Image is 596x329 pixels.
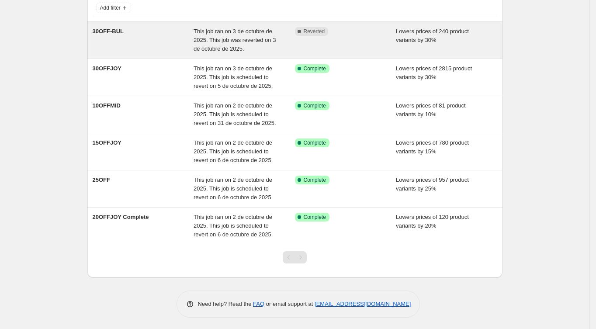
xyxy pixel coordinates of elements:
span: 15OFFJOY [93,139,121,146]
a: FAQ [253,301,264,307]
span: Complete [304,102,326,109]
a: [EMAIL_ADDRESS][DOMAIN_NAME] [315,301,411,307]
nav: Pagination [283,251,307,263]
span: Add filter [100,4,121,11]
span: Reverted [304,28,325,35]
span: Complete [304,214,326,221]
span: Lowers prices of 780 product variants by 15% [396,139,469,155]
span: Need help? Read the [198,301,253,307]
span: This job ran on 3 de octubre de 2025. This job was reverted on 3 de octubre de 2025. [194,28,276,52]
span: Lowers prices of 240 product variants by 30% [396,28,469,43]
span: 25OFF [93,177,110,183]
span: 30OFF-BUL [93,28,124,35]
span: Complete [304,177,326,184]
span: Lowers prices of 2815 product variants by 30% [396,65,472,80]
span: This job ran on 2 de octubre de 2025. This job is scheduled to revert on 6 de octubre de 2025. [194,214,273,238]
button: Add filter [96,3,131,13]
span: Lowers prices of 120 product variants by 20% [396,214,469,229]
span: Lowers prices of 81 product variants by 10% [396,102,466,118]
span: This job ran on 3 de octubre de 2025. This job is scheduled to revert on 5 de octubre de 2025. [194,65,273,89]
span: This job ran on 2 de octubre de 2025. This job is scheduled to revert on 6 de octubre de 2025. [194,177,273,201]
span: or email support at [264,301,315,307]
span: 10OFFMID [93,102,121,109]
span: 20OFFJOY Complete [93,214,149,220]
span: This job ran on 2 de octubre de 2025. This job is scheduled to revert on 31 de octubre de 2025. [194,102,276,126]
span: Lowers prices of 957 product variants by 25% [396,177,469,192]
span: Complete [304,65,326,72]
span: This job ran on 2 de octubre de 2025. This job is scheduled to revert on 6 de octubre de 2025. [194,139,273,163]
span: Complete [304,139,326,146]
span: 30OFFJOY [93,65,121,72]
